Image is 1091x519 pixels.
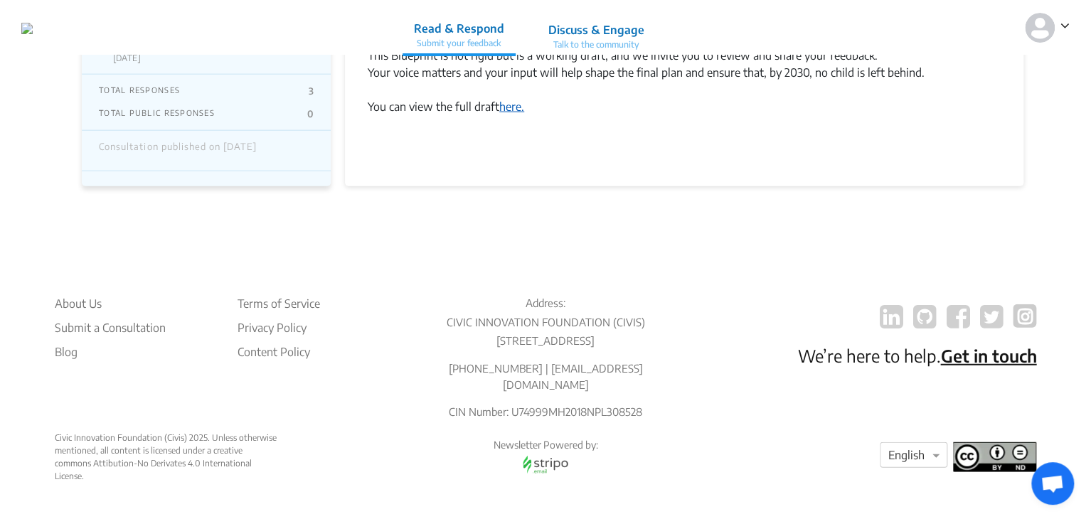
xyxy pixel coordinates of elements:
a: Get in touch [940,345,1036,366]
p: 0 [307,108,314,119]
li: About Us [55,295,166,312]
img: r3bhv9o7vttlwasn7lg2llmba4yf [21,23,33,34]
p: Submit your feedback [414,37,504,50]
p: TOTAL PUBLIC RESPONSES [99,108,215,119]
div: This Blueprint is not rigid but is a working draft, and we invite you to review and share your fe... [368,47,1001,64]
li: Content Policy [237,343,319,360]
p: [PHONE_NUMBER] | [EMAIL_ADDRESS][DOMAIN_NAME] [413,360,678,392]
li: Privacy Policy [237,319,319,336]
img: person-default.svg [1025,13,1055,43]
p: [DATE] [113,53,244,63]
div: Consultation published on [DATE] [99,141,257,160]
p: TOTAL RESPONSES [99,85,180,97]
p: Address: [413,295,678,311]
p: Discuss & Engage [548,21,644,38]
p: Talk to the community [548,38,644,51]
p: 3 [309,85,314,97]
li: Submit a Consultation [55,319,166,336]
p: Read & Respond [414,20,504,37]
p: [STREET_ADDRESS] [413,333,678,349]
img: footer logo [953,442,1036,472]
a: here. [499,100,524,114]
p: We’re here to help. [797,343,1036,368]
p: Newsletter Powered by: [413,438,678,452]
a: Open chat [1031,462,1074,505]
p: CIVIC INNOVATION FOUNDATION (CIVIS) [413,314,678,331]
img: stripo email logo [516,452,575,477]
li: Terms of Service [237,295,319,312]
p: CIN Number: U74999MH2018NPL308528 [413,404,678,420]
div: Civic Innovation Foundation (Civis) 2025. Unless otherwise mentioned, all content is licensed und... [55,432,279,483]
div: You can view the full draft [368,98,1001,132]
div: Your voice matters and your input will help shape the final plan and ensure that, by 2030, no chi... [368,64,1001,98]
a: Blog [55,343,166,360]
